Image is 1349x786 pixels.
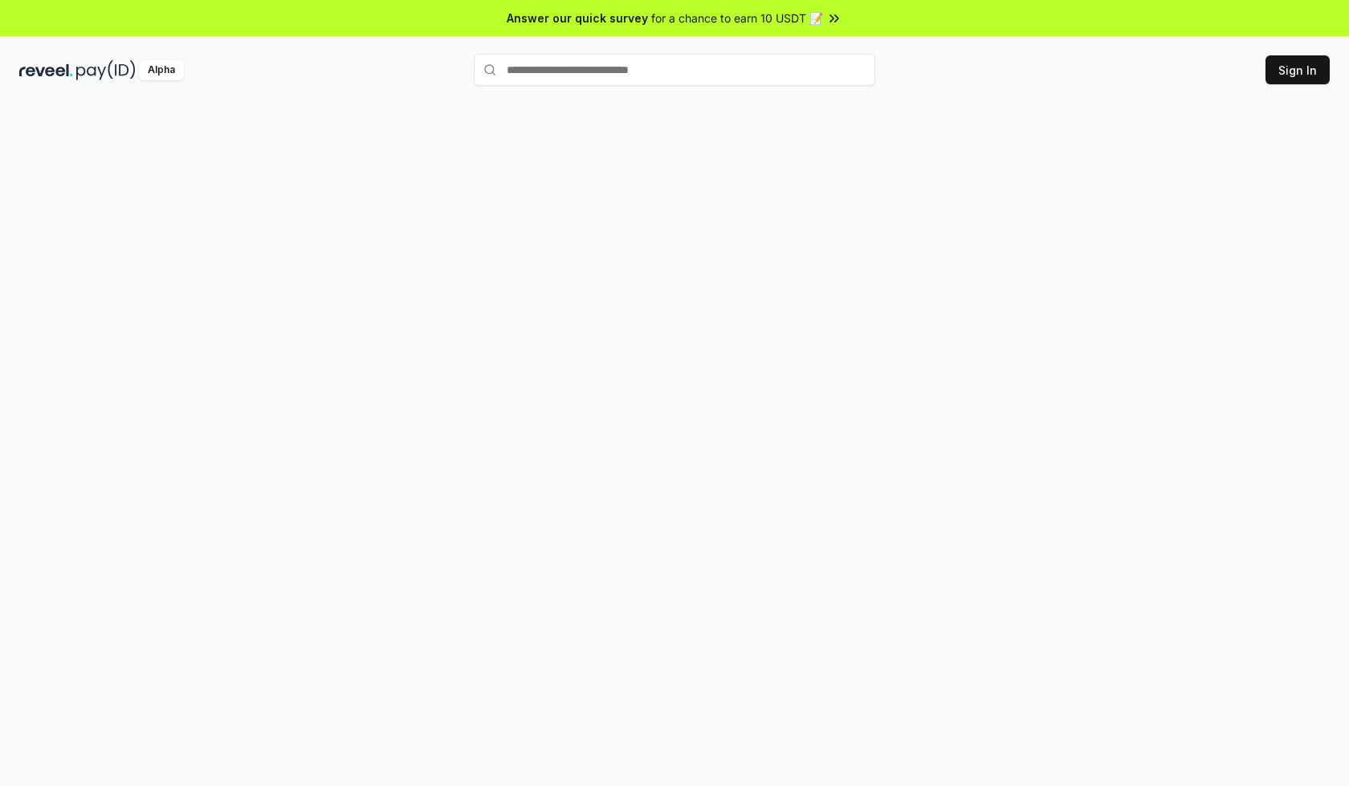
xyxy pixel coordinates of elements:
[507,10,648,26] span: Answer our quick survey
[139,60,184,80] div: Alpha
[1265,55,1330,84] button: Sign In
[19,60,73,80] img: reveel_dark
[76,60,136,80] img: pay_id
[651,10,823,26] span: for a chance to earn 10 USDT 📝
